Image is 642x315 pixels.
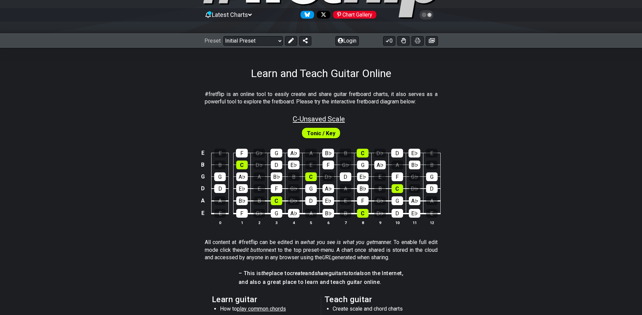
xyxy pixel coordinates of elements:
em: edit button [240,247,266,253]
div: D♭ [409,184,420,193]
div: F [357,196,369,205]
div: D♭ [288,196,300,205]
div: E [340,196,351,205]
div: F [392,172,403,181]
span: First enable full edit mode to edit [307,128,335,138]
div: F [236,209,248,218]
div: B [374,184,386,193]
div: G♭ [288,184,300,193]
th: 6 [319,219,337,226]
th: 9 [371,219,389,226]
span: play common chords [237,306,286,312]
button: Create image [426,36,438,46]
em: the [261,270,269,276]
div: D♭ [374,149,386,157]
button: 0 [383,36,395,46]
div: C [271,196,282,205]
td: D [199,183,207,195]
h1: Learn and Teach Guitar Online [251,67,391,80]
th: 7 [337,219,354,226]
div: D [392,209,403,218]
div: E [426,149,438,157]
div: G [270,149,282,157]
div: B♭ [271,172,282,181]
div: D♭ [374,209,386,218]
div: E [214,149,226,157]
th: 0 [212,219,229,226]
div: E [253,184,265,193]
div: G♭ [409,172,420,181]
div: G [305,184,317,193]
em: what you see is what you get [303,239,374,245]
div: E [214,209,226,218]
div: A♭ [288,149,300,157]
div: E [305,161,317,169]
th: 5 [302,219,319,226]
div: E♭ [323,196,334,205]
div: A [426,196,438,205]
div: G♭ [253,209,265,218]
em: share [315,270,328,276]
div: E [426,209,438,218]
th: 10 [389,219,406,226]
span: Preset [204,38,221,44]
div: A♭ [323,184,334,193]
div: A♭ [288,209,300,218]
h2: Teach guitar [325,296,430,303]
a: Follow #fretflip at Bluesky [298,11,314,19]
div: A♭ [236,172,248,181]
div: A [392,161,403,169]
th: 12 [423,219,440,226]
div: D [391,149,403,157]
div: E♭ [409,209,420,218]
li: How to [220,305,316,315]
button: Toggle Dexterity for all fretkits [397,36,409,46]
div: D [271,161,282,169]
li: Create scale and chord charts [333,305,429,315]
div: Chart Gallery [333,11,376,19]
div: D♭ [253,161,265,169]
div: E♭ [408,149,420,157]
span: Latest Charts [212,11,248,18]
div: A [305,149,317,157]
span: C - Unsaved Scale [293,115,345,123]
p: All content at #fretflip can be edited in a manner. To enable full edit mode click the next to th... [205,239,438,261]
div: C [357,149,369,157]
td: E [199,147,207,159]
h2: Learn guitar [212,296,318,303]
th: 8 [354,219,371,226]
div: G♭ [253,149,265,157]
div: D [214,184,226,193]
div: G [271,209,282,218]
div: F [323,161,334,169]
div: B [426,161,438,169]
th: 1 [233,219,250,226]
span: Toggle light / dark theme [423,12,430,18]
button: Edit Preset [285,36,297,46]
p: #fretflip is an online tool to easily create and share guitar fretboard charts, it also serves as... [205,91,438,106]
div: B♭ [236,196,248,205]
div: F [236,149,248,157]
div: E♭ [236,184,248,193]
div: B [253,196,265,205]
td: E [199,207,207,220]
td: A [199,194,207,207]
button: Print [412,36,424,46]
div: G♭ [340,161,351,169]
div: E♭ [357,172,369,181]
h4: and also a great place to learn and teach guitar online. [239,278,403,286]
div: E [374,172,386,181]
button: Share Preset [299,36,311,46]
th: 4 [285,219,302,226]
em: create [290,270,305,276]
div: B [339,149,351,157]
div: A [340,184,351,193]
h4: – This is place to and guitar on the Internet, [239,270,403,277]
div: B [214,161,226,169]
div: B♭ [357,184,369,193]
div: A [214,196,226,205]
th: 3 [268,219,285,226]
div: C [236,161,248,169]
div: G [392,196,403,205]
div: A [253,172,265,181]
